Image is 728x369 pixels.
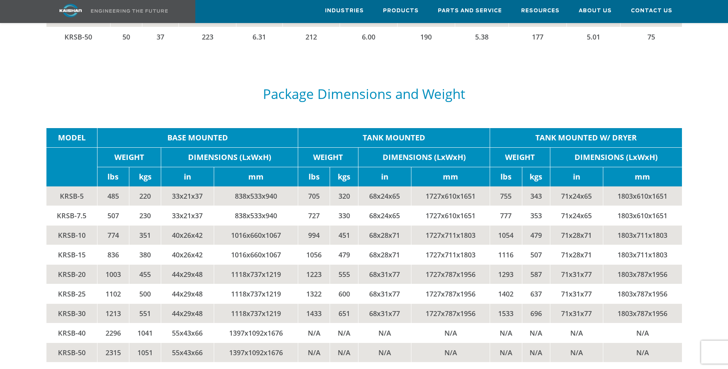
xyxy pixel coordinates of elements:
td: 836 [97,245,129,265]
td: 44x29x48 [161,284,214,304]
td: 696 [522,304,550,323]
a: Parts and Service [438,0,502,21]
td: 177 [509,27,566,47]
td: 1727x711x1803 [411,226,490,245]
td: 1213 [97,304,129,323]
td: 223 [179,27,236,47]
td: 5.01 [566,27,620,47]
span: Industries [325,7,364,15]
td: 1102 [97,284,129,304]
td: kgs [330,167,358,187]
span: Products [383,7,419,15]
a: Resources [521,0,560,21]
a: About Us [579,0,612,21]
td: 68x24x65 [358,186,411,206]
a: Contact Us [631,0,672,21]
td: TANK MOUNTED [298,128,490,148]
td: DIMENSIONS (LxWxH) [550,148,682,167]
td: 6.00 [340,27,398,47]
td: N/A [490,323,522,343]
td: 40x26x42 [161,226,214,245]
td: 68x28x71 [358,226,411,245]
td: 651 [330,304,358,323]
td: 1397x1092x1676 [214,323,298,343]
a: Industries [325,0,364,21]
td: 1118x737x1219 [214,284,298,304]
td: mm [411,167,490,187]
td: KRSB-15 [46,245,97,265]
td: 71x28x71 [550,226,603,245]
td: 1533 [490,304,522,323]
span: About Us [579,7,612,15]
td: 2296 [97,323,129,343]
td: KRSB-50 [46,343,97,362]
td: 705 [298,186,330,206]
td: N/A [358,343,411,362]
td: 1397x1092x1676 [214,343,298,362]
td: 1433 [298,304,330,323]
td: N/A [550,323,603,343]
td: TANK MOUNTED W/ DRYER [490,128,682,148]
td: 755 [490,186,522,206]
td: 1293 [490,265,522,284]
h5: Package Dimensions and Weight [46,87,682,101]
td: N/A [522,343,550,362]
td: 190 [397,27,455,47]
td: lbs [97,167,129,187]
td: lbs [298,167,330,187]
td: DIMENSIONS (LxWxH) [161,148,298,167]
td: 33x21x37 [161,206,214,226]
td: 71x31x77 [550,265,603,284]
td: N/A [411,323,490,343]
td: 71x31x77 [550,284,603,304]
td: mm [603,167,682,187]
td: 1727x711x1803 [411,245,490,265]
img: Engineering the future [91,9,168,13]
td: 1727x787x1956 [411,265,490,284]
td: 44x29x48 [161,265,214,284]
td: 479 [330,245,358,265]
td: 838x533x940 [214,186,298,206]
td: 455 [129,265,161,284]
img: kaishan logo [42,4,99,17]
td: 500 [129,284,161,304]
td: 380 [129,245,161,265]
td: 994 [298,226,330,245]
td: lbs [490,167,522,187]
td: 1803x787x1956 [603,265,682,284]
td: 55x43x66 [161,323,214,343]
td: 777 [490,206,522,226]
td: 220 [129,186,161,206]
td: 2315 [97,343,129,362]
td: KRSB-40 [46,323,97,343]
td: N/A [603,343,682,362]
td: in [550,167,603,187]
td: 6.31 [236,27,282,47]
td: N/A [522,323,550,343]
td: kgs [129,167,161,187]
td: 55x43x66 [161,343,214,362]
td: 507 [522,245,550,265]
td: 1051 [129,343,161,362]
td: 230 [129,206,161,226]
td: 1016x660x1067 [214,245,298,265]
td: 353 [522,206,550,226]
td: 71x24x65 [550,186,603,206]
td: N/A [330,323,358,343]
a: Products [383,0,419,21]
td: 320 [330,186,358,206]
td: 1016x660x1067 [214,226,298,245]
td: 1116 [490,245,522,265]
td: 351 [129,226,161,245]
td: KRSB-5 [46,186,97,206]
td: KRSB-30 [46,304,97,323]
td: 600 [330,284,358,304]
td: 1727x787x1956 [411,284,490,304]
td: MODEL [46,128,97,148]
td: 71x31x77 [550,304,603,323]
td: 71x28x71 [550,245,603,265]
td: 1803x787x1956 [603,284,682,304]
td: 68x24x65 [358,206,411,226]
td: 838x533x940 [214,206,298,226]
td: 40x26x42 [161,245,214,265]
